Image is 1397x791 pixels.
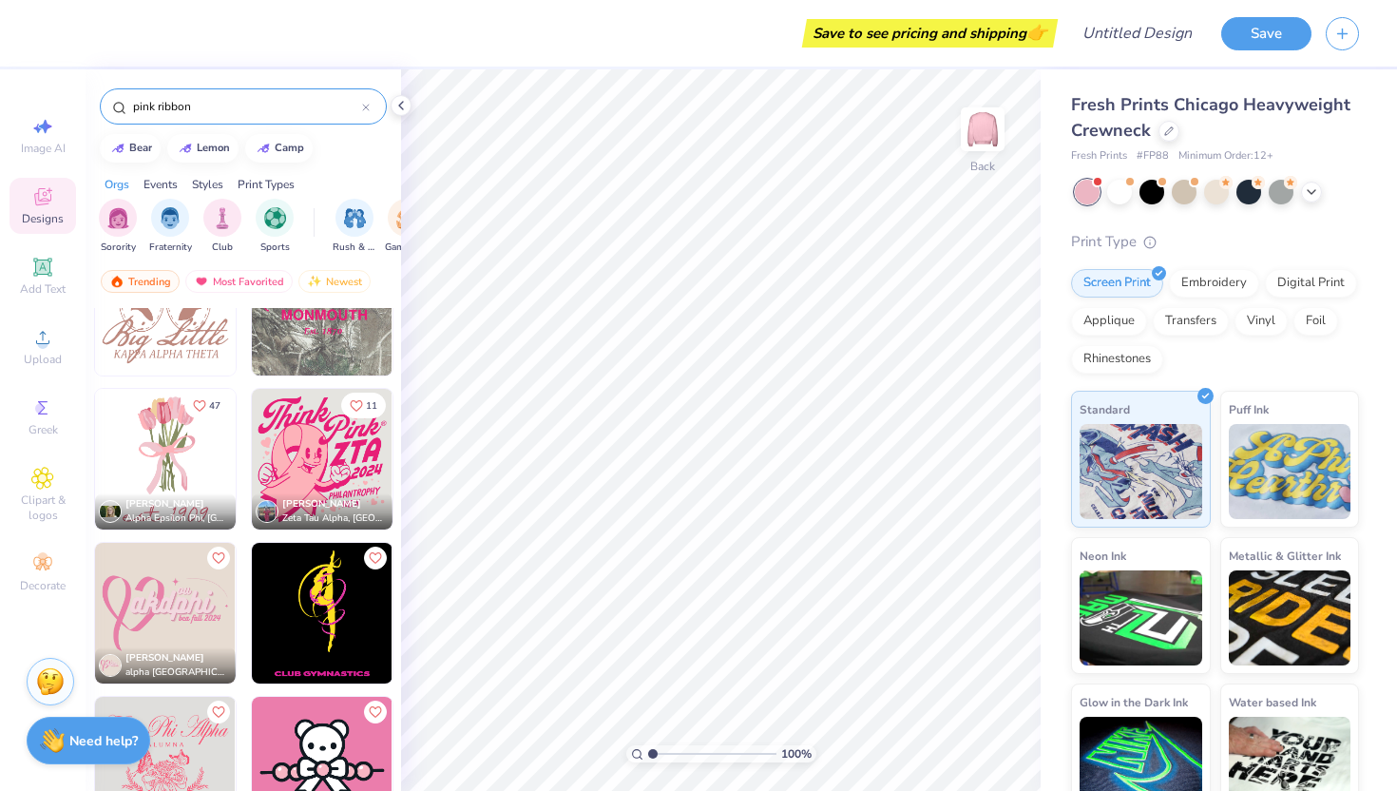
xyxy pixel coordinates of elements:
span: [PERSON_NAME] [125,497,204,511]
span: Sports [260,241,290,255]
div: Foil [1293,307,1338,336]
img: most_fav.gif [194,275,209,288]
img: Metallic & Glitter Ink [1229,570,1351,666]
img: d033ba38-d04d-42a7-9864-66d7f332a300 [235,543,375,684]
span: Alpha Epsilon Phi, [GEOGRAPHIC_DATA] [125,511,228,526]
div: Save to see pricing and shipping [807,19,1053,48]
div: filter for Sports [256,199,294,255]
button: filter button [203,199,241,255]
img: Rush & Bid Image [344,207,366,229]
div: Print Types [238,176,295,193]
img: Sports Image [264,207,286,229]
span: Standard [1080,399,1130,419]
img: Puff Ink [1229,424,1351,519]
img: Newest.gif [307,275,322,288]
button: filter button [333,199,376,255]
img: 5938b86a-d5ed-456b-b403-5f2347136f7d [252,389,392,530]
div: Vinyl [1234,307,1288,336]
div: Most Favorited [185,270,293,293]
div: Newest [298,270,371,293]
img: Club Image [212,207,233,229]
img: 08ba9ada-ae81-49a5-a64f-d3c5afebd449 [392,543,532,684]
span: Greek [29,422,58,437]
div: Styles [192,176,223,193]
div: filter for Game Day [385,199,429,255]
span: Minimum Order: 12 + [1178,148,1273,164]
span: # FP88 [1137,148,1169,164]
div: Rhinestones [1071,345,1163,374]
span: Zeta Tau Alpha, [GEOGRAPHIC_DATA] [282,511,385,526]
button: filter button [256,199,294,255]
button: Like [364,701,387,723]
span: Club [212,241,233,255]
span: Rush & Bid [333,241,376,255]
img: Game Day Image [396,207,418,229]
img: a3a5828c-c10b-440b-8280-3fb24874439f [392,389,532,530]
div: filter for Rush & Bid [333,199,376,255]
div: filter for Club [203,199,241,255]
span: Fraternity [149,241,192,255]
img: trend_line.gif [256,143,271,154]
img: trending.gif [109,275,124,288]
span: 47 [209,401,220,411]
input: Untitled Design [1067,14,1207,52]
button: filter button [99,199,137,255]
img: Standard [1080,424,1202,519]
div: camp [275,143,304,153]
span: 100 % [781,745,812,762]
button: filter button [385,199,429,255]
span: Add Text [20,281,66,297]
span: Glow in the Dark Ink [1080,692,1188,712]
div: Digital Print [1265,269,1357,298]
span: Puff Ink [1229,399,1269,419]
img: trend_line.gif [178,143,193,154]
strong: Need help? [69,732,138,750]
span: Upload [24,352,62,367]
button: Like [207,701,230,723]
button: filter button [149,199,192,255]
span: Clipart & logos [10,492,76,523]
span: Image AI [21,141,66,156]
button: lemon [167,134,239,163]
img: Sorority Image [107,207,129,229]
div: filter for Sorority [99,199,137,255]
button: camp [245,134,313,163]
span: Designs [22,211,64,226]
span: [PERSON_NAME] [125,651,204,665]
img: Fraternity Image [160,207,181,229]
img: 5079c447-1495-4130-91ff-e93f6e7abfc5 [235,389,375,530]
img: 1e908d90-0c6d-4f15-8eeb-60003604fef0 [252,543,392,684]
span: Sorority [101,241,136,255]
span: 11 [366,401,377,411]
img: Back [964,110,1002,148]
div: Screen Print [1071,269,1163,298]
span: Metallic & Glitter Ink [1229,546,1341,566]
span: Neon Ink [1080,546,1126,566]
span: Game Day [385,241,429,255]
div: Transfers [1153,307,1229,336]
button: bear [100,134,161,163]
span: 👉 [1026,21,1047,44]
img: Avatar [99,654,122,677]
button: Like [207,547,230,569]
button: Like [341,393,386,418]
div: Back [970,158,995,175]
div: lemon [197,143,230,153]
span: alpha [GEOGRAPHIC_DATA], [GEOGRAPHIC_DATA][US_STATE] [125,666,228,680]
span: Water based Ink [1229,692,1316,712]
button: Like [184,393,229,418]
div: Applique [1071,307,1147,336]
img: d89330bb-43e5-4188-bdbf-046072bb18d0 [95,543,236,684]
img: b0dc2838-bdf1-407d-b102-c198d683b924 [95,389,236,530]
span: Fresh Prints Chicago Heavyweight Crewneck [1071,93,1350,142]
span: [PERSON_NAME] [282,497,361,511]
img: Avatar [99,500,122,523]
button: Like [364,547,387,569]
div: Print Type [1071,231,1359,253]
span: Decorate [20,578,66,593]
div: Orgs [105,176,129,193]
div: filter for Fraternity [149,199,192,255]
div: Embroidery [1169,269,1259,298]
img: Avatar [256,500,278,523]
div: Trending [101,270,180,293]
